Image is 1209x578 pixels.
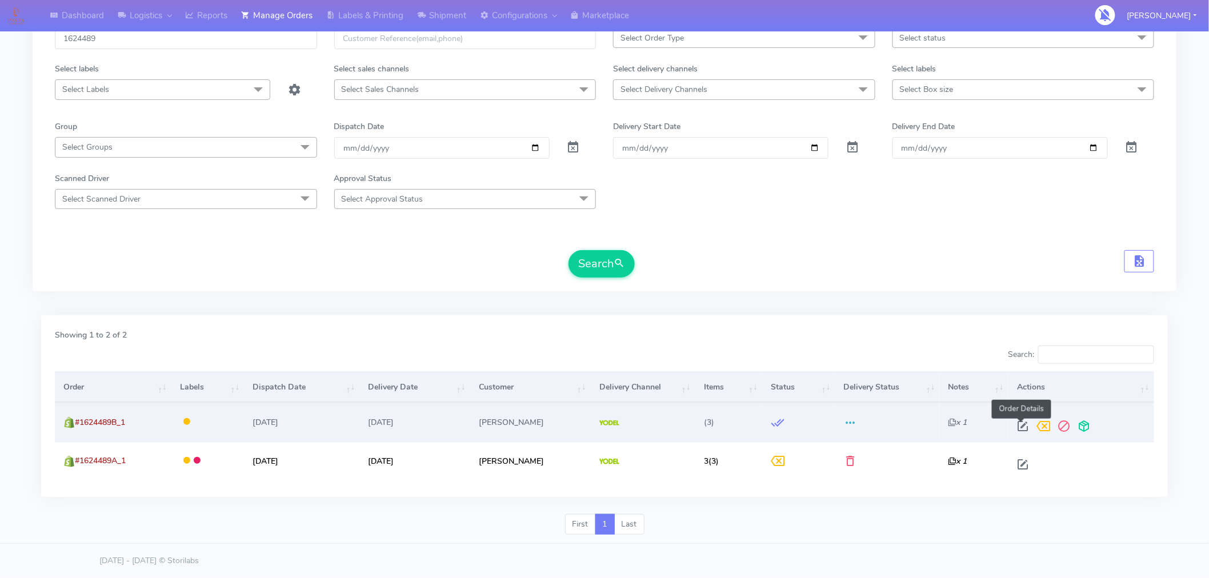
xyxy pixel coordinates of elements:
[359,372,470,403] th: Delivery Date: activate to sort column ascending
[599,459,619,464] img: Yodel
[613,63,698,75] label: Select delivery channels
[948,417,967,428] i: x 1
[1008,372,1154,403] th: Actions: activate to sort column ascending
[55,329,127,341] label: Showing 1 to 2 of 2
[595,514,615,535] a: 1
[55,63,99,75] label: Select labels
[244,441,359,480] td: [DATE]
[704,456,708,467] span: 3
[613,121,680,133] label: Delivery Start Date
[470,372,591,403] th: Customer: activate to sort column ascending
[695,372,762,403] th: Items: activate to sort column ascending
[62,84,109,95] span: Select Labels
[1008,346,1154,364] label: Search:
[244,403,359,441] td: [DATE]
[704,417,714,428] span: (3)
[75,455,126,466] span: #1624489A_1
[1119,4,1206,27] button: [PERSON_NAME]
[334,63,410,75] label: Select sales channels
[599,420,619,426] img: Yodel
[835,372,940,403] th: Delivery Status: activate to sort column ascending
[55,28,317,49] input: Order Id
[75,417,125,428] span: #1624489B_1
[470,441,591,480] td: [PERSON_NAME]
[1038,346,1154,364] input: Search:
[704,456,719,467] span: (3)
[359,441,470,480] td: [DATE]
[334,172,392,184] label: Approval Status
[55,172,109,184] label: Scanned Driver
[892,121,955,133] label: Delivery End Date
[63,417,75,428] img: shopify.png
[62,142,113,152] span: Select Groups
[620,33,684,43] span: Select Order Type
[591,372,695,403] th: Delivery Channel: activate to sort column ascending
[334,28,597,49] input: Customer Reference(email,phone)
[569,250,635,278] button: Search
[244,372,359,403] th: Dispatch Date: activate to sort column ascending
[342,194,423,204] span: Select Approval Status
[892,63,936,75] label: Select labels
[940,372,1008,403] th: Notes: activate to sort column ascending
[900,84,954,95] span: Select Box size
[948,456,967,467] i: x 1
[620,84,707,95] span: Select Delivery Channels
[55,372,171,403] th: Order: activate to sort column ascending
[334,121,385,133] label: Dispatch Date
[55,121,77,133] label: Group
[762,372,835,403] th: Status: activate to sort column ascending
[900,33,946,43] span: Select status
[470,403,591,441] td: [PERSON_NAME]
[62,194,141,204] span: Select Scanned Driver
[63,456,75,467] img: shopify.png
[359,403,470,441] td: [DATE]
[171,372,245,403] th: Labels: activate to sort column ascending
[342,84,419,95] span: Select Sales Channels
